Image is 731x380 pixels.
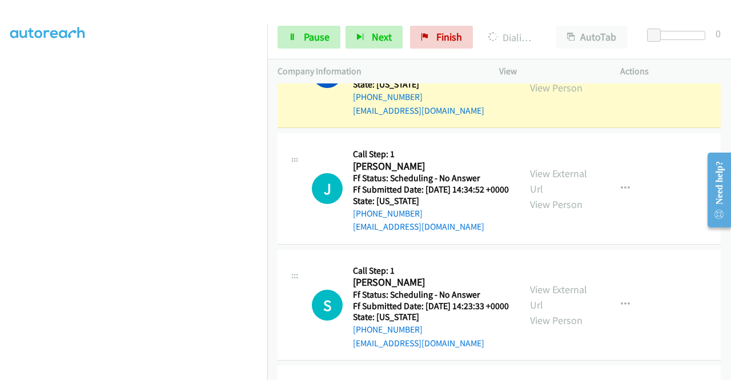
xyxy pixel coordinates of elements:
span: Finish [436,30,462,43]
p: Company Information [278,65,479,78]
h2: [PERSON_NAME] [353,276,505,289]
a: View Person [530,198,583,211]
h5: Ff Submitted Date: [DATE] 14:23:33 +0000 [353,301,509,312]
div: 0 [716,26,721,41]
p: View [499,65,600,78]
div: Delay between calls (in seconds) [653,31,705,40]
a: [PHONE_NUMBER] [353,208,423,219]
h1: J [312,173,343,204]
h1: S [312,290,343,321]
a: [EMAIL_ADDRESS][DOMAIN_NAME] [353,338,484,349]
span: Pause [304,30,330,43]
a: View External Url [530,283,587,311]
h5: Ff Status: Scheduling - No Answer [353,173,509,184]
button: Next [346,26,403,49]
div: The call is yet to be attempted [312,173,343,204]
h5: State: [US_STATE] [353,195,509,207]
h2: [PERSON_NAME] [353,160,505,173]
a: View External Url [530,167,587,195]
span: Next [372,30,392,43]
button: AutoTab [556,26,627,49]
h5: State: [US_STATE] [353,79,509,90]
a: View Person [530,314,583,327]
p: Actions [620,65,721,78]
a: [PHONE_NUMBER] [353,91,423,102]
h5: Call Step: 1 [353,265,509,277]
h5: State: [US_STATE] [353,311,509,323]
p: Dialing [PERSON_NAME] [488,30,536,45]
h5: Ff Submitted Date: [DATE] 14:34:52 +0000 [353,184,509,195]
iframe: Resource Center [698,145,731,235]
a: View Person [530,81,583,94]
a: [EMAIL_ADDRESS][DOMAIN_NAME] [353,221,484,232]
a: Finish [410,26,473,49]
a: [PHONE_NUMBER] [353,324,423,335]
h5: Ff Status: Scheduling - No Answer [353,289,509,301]
h5: Call Step: 1 [353,149,509,160]
a: Pause [278,26,340,49]
a: [EMAIL_ADDRESS][DOMAIN_NAME] [353,105,484,116]
div: The call is yet to be attempted [312,290,343,321]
